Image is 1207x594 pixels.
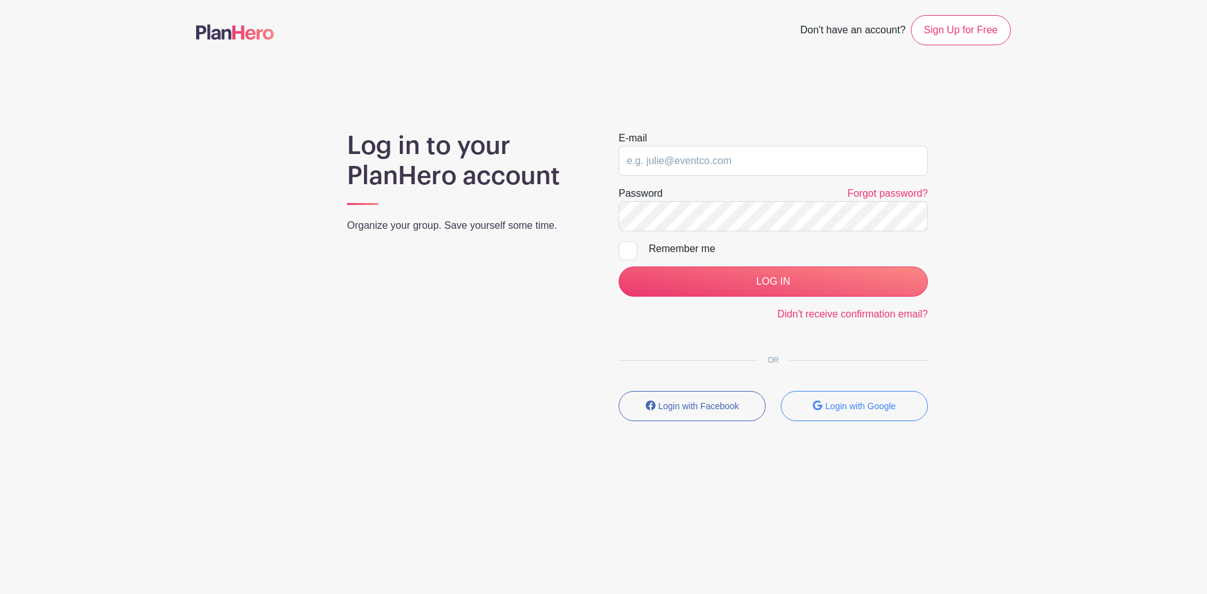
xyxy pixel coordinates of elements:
small: Login with Facebook [658,401,739,411]
p: Organize your group. Save yourself some time. [347,218,588,233]
small: Login with Google [825,401,896,411]
span: Don't have an account? [800,18,906,45]
button: Login with Google [781,391,928,421]
input: LOG IN [619,267,928,297]
div: Remember me [649,241,928,256]
span: OR [758,356,789,365]
button: Login with Facebook [619,391,766,421]
a: Forgot password? [847,188,928,199]
label: E-mail [619,131,647,146]
img: logo-507f7623f17ff9eddc593b1ce0a138ce2505c220e1c5a4e2b4648c50719b7d32.svg [196,25,274,40]
label: Password [619,186,663,201]
input: e.g. julie@eventco.com [619,146,928,176]
a: Sign Up for Free [911,15,1011,45]
h1: Log in to your PlanHero account [347,131,588,191]
a: Didn't receive confirmation email? [777,309,928,319]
